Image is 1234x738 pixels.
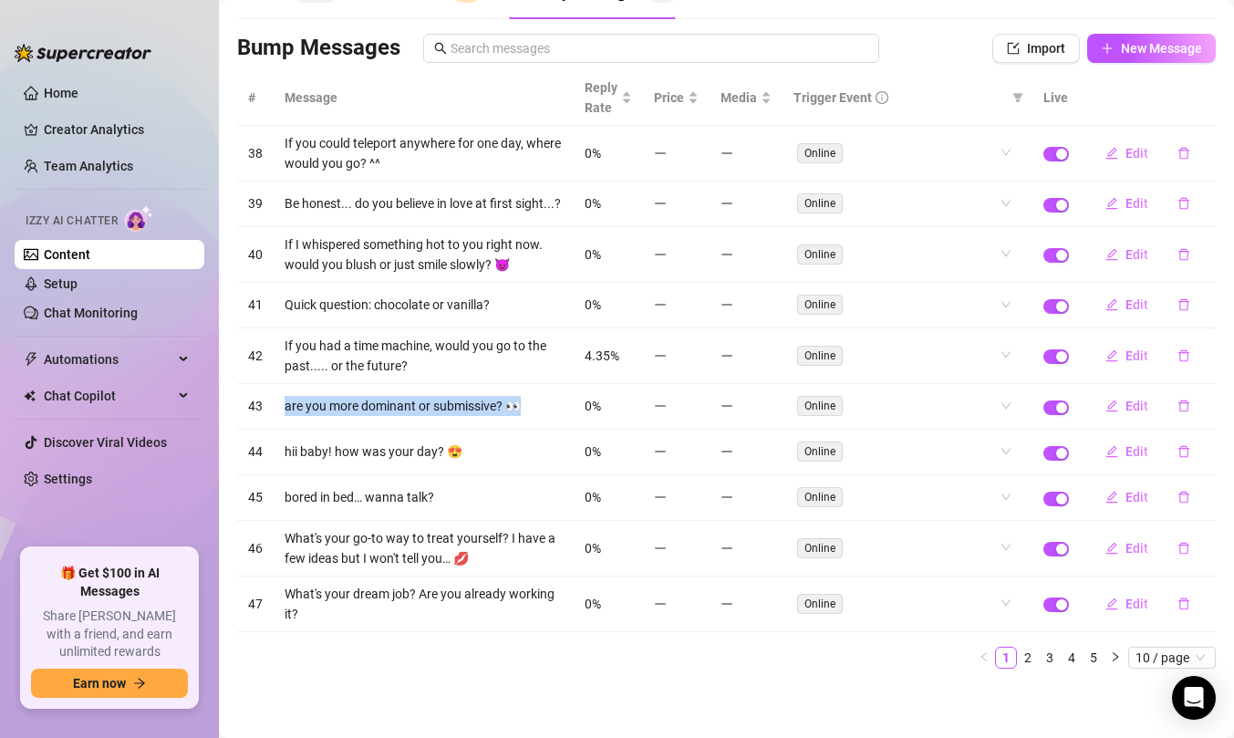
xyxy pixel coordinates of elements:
span: Online [797,396,843,416]
span: delete [1177,147,1190,160]
td: 47 [237,577,274,632]
span: Edit [1125,196,1148,211]
span: Chat Copilot [44,381,173,411]
li: Previous Page [973,647,995,669]
span: minus [721,598,733,610]
a: Chat Monitoring [44,306,138,320]
a: Settings [44,472,92,486]
th: Price [643,70,710,126]
button: Edit [1091,341,1163,370]
span: Price [654,88,684,108]
button: Edit [1091,290,1163,319]
button: Edit [1091,589,1163,618]
li: 2 [1017,647,1039,669]
a: Discover Viral Videos [44,435,167,450]
span: Online [797,143,843,163]
span: edit [1105,147,1118,160]
button: Edit [1091,483,1163,512]
span: Share [PERSON_NAME] with a friend, and earn unlimited rewards [31,608,188,661]
a: 1 [996,648,1016,668]
th: Reply Rate [574,70,643,126]
span: edit [1105,598,1118,610]
td: What's your go-to way to treat yourself? I have a few ideas but I won't tell you… 💋 [274,521,574,577]
span: Online [797,346,843,366]
span: edit [1105,445,1118,458]
span: 4.35% [585,348,619,363]
span: Edit [1125,297,1148,312]
span: Import [1027,41,1065,56]
td: are you more dominant or submissive? 👀 [274,384,574,430]
a: 2 [1018,648,1038,668]
button: delete [1163,139,1205,168]
span: minus [654,298,667,311]
span: delete [1177,445,1190,458]
span: minus [654,349,667,362]
button: left [973,647,995,669]
span: minus [721,298,733,311]
img: logo-BBDzfeDw.svg [15,44,151,62]
span: minus [654,491,667,504]
span: minus [654,445,667,458]
button: delete [1163,240,1205,269]
span: minus [721,147,733,160]
span: minus [721,542,733,555]
span: 0% [585,399,601,413]
span: 0% [585,247,601,262]
span: minus [721,491,733,504]
span: Media [721,88,757,108]
span: plus [1101,42,1114,55]
h3: Bump Messages [237,34,400,63]
td: Be honest... do you believe in love at first sight...? [274,182,574,227]
a: 5 [1084,648,1104,668]
input: Search messages [451,38,868,58]
li: 1 [995,647,1017,669]
td: 45 [237,475,274,521]
span: delete [1177,248,1190,261]
button: Edit [1091,534,1163,563]
span: Automations [44,345,173,374]
button: delete [1163,589,1205,618]
li: 5 [1083,647,1104,669]
span: delete [1177,298,1190,311]
th: Live [1032,70,1080,126]
span: edit [1105,542,1118,555]
span: delete [1177,542,1190,555]
span: Online [797,442,843,462]
span: arrow-right [133,677,146,690]
span: Edit [1125,541,1148,556]
span: info-circle [876,91,888,104]
span: 10 / page [1135,648,1208,668]
button: Edit [1091,189,1163,218]
span: Edit [1125,444,1148,459]
span: Online [797,295,843,315]
span: 0% [585,541,601,556]
span: Edit [1125,348,1148,363]
button: right [1104,647,1126,669]
span: edit [1105,349,1118,362]
button: Import [992,34,1080,63]
span: Edit [1125,597,1148,611]
span: right [1110,651,1121,662]
a: Creator Analytics [44,115,190,144]
span: Earn now [73,676,126,691]
button: Edit [1091,391,1163,421]
img: Chat Copilot [24,390,36,402]
td: Quick question: chocolate or vanilla? [274,283,574,328]
td: 40 [237,227,274,283]
td: 39 [237,182,274,227]
span: edit [1105,491,1118,504]
span: Edit [1125,399,1148,413]
li: 4 [1061,647,1083,669]
span: Edit [1125,247,1148,262]
button: delete [1163,437,1205,466]
span: Online [797,487,843,507]
a: 4 [1062,648,1082,668]
span: import [1007,42,1020,55]
td: 41 [237,283,274,328]
span: 0% [585,297,601,312]
div: Page Size [1128,647,1216,669]
td: 44 [237,430,274,475]
span: Online [797,244,843,265]
span: Izzy AI Chatter [26,213,118,230]
a: Home [44,86,78,100]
